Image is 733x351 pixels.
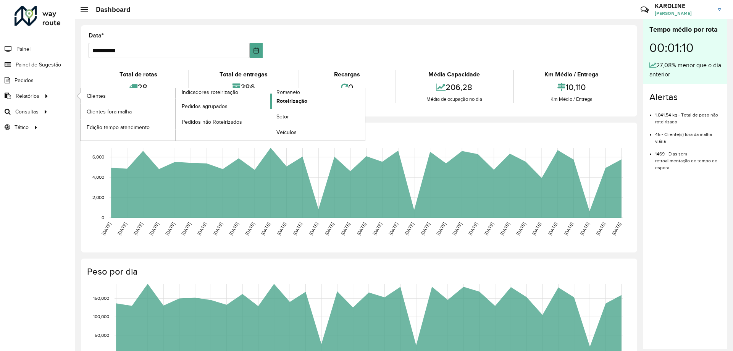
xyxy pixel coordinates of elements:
[655,106,721,125] li: 1.041,54 kg - Total de peso não roteirizado
[611,222,622,236] text: [DATE]
[499,222,510,236] text: [DATE]
[212,222,223,236] text: [DATE]
[276,113,289,121] span: Setor
[595,222,606,236] text: [DATE]
[340,222,351,236] text: [DATE]
[88,5,131,14] h2: Dashboard
[90,79,186,95] div: 28
[93,296,109,301] text: 150,000
[87,92,106,100] span: Clientes
[16,92,39,100] span: Relatórios
[101,222,112,236] text: [DATE]
[260,222,271,236] text: [DATE]
[16,45,31,53] span: Painel
[93,314,109,319] text: 100,000
[516,95,628,103] div: Km Médio / Entrega
[649,61,721,79] div: 27,08% menor que o dia anterior
[579,222,590,236] text: [DATE]
[397,70,511,79] div: Média Capacidade
[397,95,511,103] div: Média de ocupação no dia
[92,175,104,180] text: 4,000
[149,222,160,236] text: [DATE]
[81,104,175,119] a: Clientes fora malha
[228,222,239,236] text: [DATE]
[467,222,478,236] text: [DATE]
[397,79,511,95] div: 206,28
[308,222,319,236] text: [DATE]
[196,222,207,236] text: [DATE]
[563,222,574,236] text: [DATE]
[15,76,34,84] span: Pedidos
[81,88,270,141] a: Indicadores roteirização
[420,222,431,236] text: [DATE]
[181,222,192,236] text: [DATE]
[182,102,228,110] span: Pedidos agrupados
[15,108,39,116] span: Consultas
[452,222,463,236] text: [DATE]
[182,118,242,126] span: Pedidos não Roteirizados
[655,2,712,10] h3: KAROLINE
[92,155,104,160] text: 6,000
[276,88,300,96] span: Romaneio
[301,70,393,79] div: Recargas
[655,10,712,17] span: [PERSON_NAME]
[191,79,296,95] div: 386
[301,79,393,95] div: 0
[87,108,132,116] span: Clientes fora malha
[89,31,104,40] label: Data
[87,266,630,277] h4: Peso por dia
[655,145,721,171] li: 1469 - Dias sem retroalimentação de tempo de espera
[244,222,255,236] text: [DATE]
[324,222,335,236] text: [DATE]
[87,123,150,131] span: Edição tempo atendimento
[81,120,175,135] a: Edição tempo atendimento
[516,79,628,95] div: 10,110
[649,92,721,103] h4: Alertas
[436,222,447,236] text: [DATE]
[270,109,365,125] a: Setor
[102,215,104,220] text: 0
[182,88,238,96] span: Indicadores roteirização
[92,195,104,200] text: 2,000
[176,88,365,141] a: Romaneio
[270,125,365,140] a: Veículos
[165,222,176,236] text: [DATE]
[356,222,367,236] text: [DATE]
[655,125,721,145] li: 45 - Cliente(s) fora da malha viária
[276,97,307,105] span: Roteirização
[531,222,542,236] text: [DATE]
[404,222,415,236] text: [DATE]
[191,70,296,79] div: Total de entregas
[292,222,303,236] text: [DATE]
[270,94,365,109] a: Roteirização
[176,99,270,114] a: Pedidos agrupados
[95,333,109,338] text: 50,000
[516,70,628,79] div: Km Médio / Entrega
[276,128,297,136] span: Veículos
[90,70,186,79] div: Total de rotas
[176,114,270,129] a: Pedidos não Roteirizados
[483,222,494,236] text: [DATE]
[116,222,128,236] text: [DATE]
[276,222,287,236] text: [DATE]
[649,35,721,61] div: 00:01:10
[16,61,61,69] span: Painel de Sugestão
[15,123,29,131] span: Tático
[649,24,721,35] div: Tempo médio por rota
[132,222,144,236] text: [DATE]
[547,222,558,236] text: [DATE]
[250,43,263,58] button: Choose Date
[388,222,399,236] text: [DATE]
[81,88,175,104] a: Clientes
[515,222,526,236] text: [DATE]
[372,222,383,236] text: [DATE]
[636,2,653,18] a: Contato Rápido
